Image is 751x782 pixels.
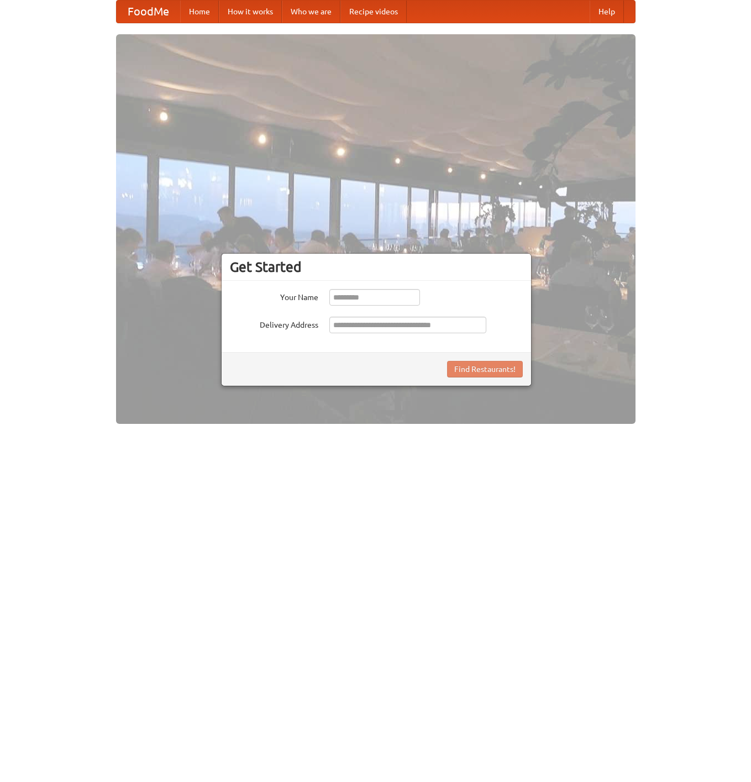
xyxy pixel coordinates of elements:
[282,1,340,23] a: Who we are
[180,1,219,23] a: Home
[230,317,318,330] label: Delivery Address
[117,1,180,23] a: FoodMe
[230,259,523,275] h3: Get Started
[590,1,624,23] a: Help
[219,1,282,23] a: How it works
[230,289,318,303] label: Your Name
[447,361,523,377] button: Find Restaurants!
[340,1,407,23] a: Recipe videos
